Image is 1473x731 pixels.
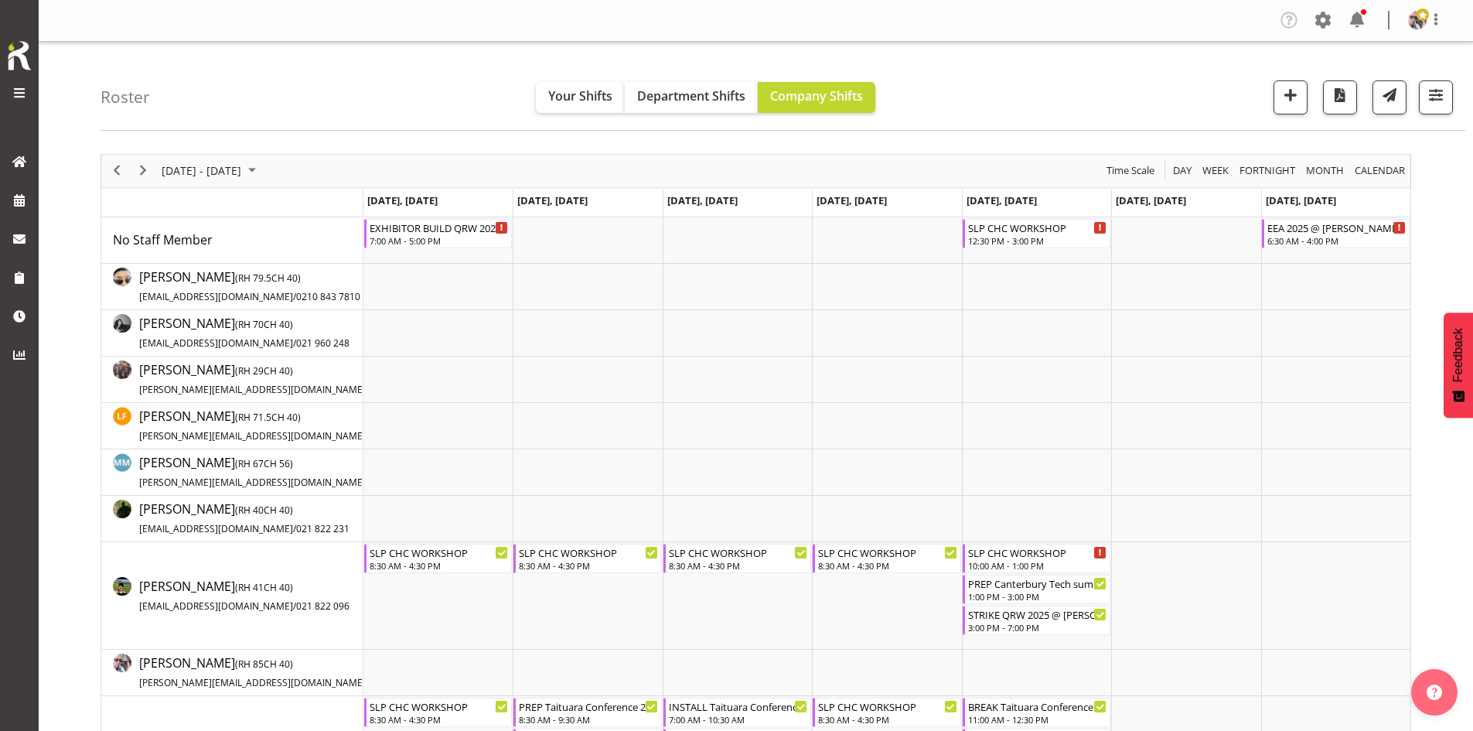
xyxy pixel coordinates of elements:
span: RH 79.5 [238,272,271,285]
div: 8:30 AM - 4:30 PM [370,559,508,572]
span: [PERSON_NAME][EMAIL_ADDRESS][DOMAIN_NAME] [139,676,366,689]
div: 8:30 AM - 4:30 PM [818,559,956,572]
span: [DATE], [DATE] [367,193,438,207]
div: Stuart Korunic"s event - PREP Taituara Conference 2025 @ WAREHOUSE Begin From Tuesday, September ... [513,698,661,727]
button: Your Shifts [536,82,625,113]
span: ( CH 40) [235,272,301,285]
span: [DATE], [DATE] [1266,193,1336,207]
span: [EMAIL_ADDRESS][DOMAIN_NAME] [139,522,293,535]
div: No Staff Member"s event - EXHIBITOR BUILD QRW 2025 @ TE PAE On Site @ TBC Begin From Monday, Sept... [364,219,512,248]
a: [PERSON_NAME](RH 40CH 40)[EMAIL_ADDRESS][DOMAIN_NAME]/021 822 231 [139,500,349,537]
span: [DATE] - [DATE] [160,161,243,180]
div: 10:00 AM - 1:00 PM [968,559,1106,572]
button: Download a PDF of the roster according to the set date range. [1323,80,1357,114]
div: 8:30 AM - 4:30 PM [669,559,807,572]
span: No Staff Member [113,231,213,248]
div: INSTALL Taituara Conference 2025 @ [GEOGRAPHIC_DATA] On Site @ 0730 [669,699,807,714]
span: 021 960 248 [296,336,349,350]
div: PREP Canterbury Tech summit 2025 @ CHC [968,576,1106,591]
td: Lance Ferguson resource [101,403,363,449]
td: Shaun Dalgetty resource [101,650,363,696]
span: [EMAIL_ADDRESS][DOMAIN_NAME] [139,290,293,303]
span: [PERSON_NAME] [139,578,349,613]
span: RH 29 [238,364,264,377]
span: RH 71.5 [238,411,271,424]
span: [PERSON_NAME] [139,654,422,690]
button: Next [133,161,154,180]
img: shaun-dalgetty840549a0c8df28bbc325279ea0715bbc.png [1408,11,1427,29]
td: No Staff Member resource [101,217,363,264]
span: Week [1201,161,1230,180]
span: Department Shifts [637,87,745,104]
div: Rosey McKimmie"s event - SLP CHC WORKSHOP Begin From Friday, September 5, 2025 at 10:00:00 AM GMT... [963,544,1110,573]
div: 8:30 AM - 4:30 PM [370,713,508,726]
span: Fortnight [1238,161,1297,180]
a: [PERSON_NAME](RH 85CH 40)[PERSON_NAME][EMAIL_ADDRESS][DOMAIN_NAME] [139,654,422,691]
span: ( CH 40) [235,364,293,377]
td: Hayden Watts resource [101,310,363,357]
div: BREAK Taituara Conference 2025 @ [GEOGRAPHIC_DATA] On Site @ 1130 [968,699,1106,714]
div: 8:30 AM - 4:30 PM [519,559,657,572]
span: Company Shifts [770,87,863,104]
div: September 01 - 07, 2025 [156,155,265,187]
div: SLP CHC WORKSHOP [818,545,956,560]
div: 3:00 PM - 7:00 PM [968,621,1106,634]
td: Rosey McKimmie resource [101,542,363,650]
span: 0210 843 7810 [296,290,360,303]
span: [DATE], [DATE] [967,193,1037,207]
div: 1:00 PM - 3:00 PM [968,590,1106,603]
div: 11:00 AM - 12:30 PM [968,713,1106,726]
div: STRIKE QRW 2025 @ [PERSON_NAME] On Site @ 1530 [968,606,1106,622]
span: [PERSON_NAME][EMAIL_ADDRESS][DOMAIN_NAME] [139,476,366,489]
button: Filter Shifts [1419,80,1453,114]
span: [PERSON_NAME] [139,408,422,443]
span: [PERSON_NAME] [139,500,349,536]
span: calendar [1353,161,1407,180]
div: SLP CHC WORKSHOP [968,220,1106,235]
div: Rosey McKimmie"s event - SLP CHC WORKSHOP Begin From Thursday, September 4, 2025 at 8:30:00 AM GM... [813,544,960,573]
button: Timeline Day [1171,161,1195,180]
span: [PERSON_NAME] [139,361,422,397]
span: [PERSON_NAME][EMAIL_ADDRESS][DOMAIN_NAME] [139,383,366,396]
a: [PERSON_NAME](RH 70CH 40)[EMAIL_ADDRESS][DOMAIN_NAME]/021 960 248 [139,314,349,351]
span: ( CH 40) [235,318,293,331]
button: Timeline Month [1304,161,1347,180]
span: [PERSON_NAME][EMAIL_ADDRESS][DOMAIN_NAME] [139,429,366,442]
div: 7:00 AM - 5:00 PM [370,234,508,247]
td: Micah Hetrick resource [101,496,363,542]
td: Aof Anujarawat resource [101,264,363,310]
div: No Staff Member"s event - EEA 2025 @ Te Pae On Site @ 0700 Begin From Sunday, September 7, 2025 a... [1262,219,1410,248]
a: [PERSON_NAME](RH 29CH 40)[PERSON_NAME][EMAIL_ADDRESS][DOMAIN_NAME] [139,360,422,398]
span: RH 41 [238,581,264,594]
img: help-xxl-2.png [1427,685,1442,700]
div: No Staff Member"s event - SLP CHC WORKSHOP Begin From Friday, September 5, 2025 at 12:30:00 PM GM... [963,219,1110,248]
a: [PERSON_NAME](RH 41CH 40)[EMAIL_ADDRESS][DOMAIN_NAME]/021 822 096 [139,577,349,614]
button: Fortnight [1237,161,1298,180]
div: SLP CHC WORKSHOP [519,545,657,560]
span: 021 822 231 [296,522,349,535]
button: Department Shifts [625,82,758,113]
div: Rosey McKimmie"s event - SLP CHC WORKSHOP Begin From Wednesday, September 3, 2025 at 8:30:00 AM G... [663,544,811,573]
span: ( CH 56) [235,457,293,470]
button: Company Shifts [758,82,875,113]
div: next period [130,155,156,187]
div: SLP CHC WORKSHOP [669,545,807,560]
div: Stuart Korunic"s event - INSTALL Taituara Conference 2025 @ CHC Town Hall On Site @ 0730 Begin Fr... [663,698,811,727]
span: Month [1304,161,1345,180]
span: [PERSON_NAME] [139,315,349,350]
div: SLP CHC WORKSHOP [370,699,508,714]
span: / [293,290,296,303]
span: [DATE], [DATE] [1116,193,1186,207]
span: [PERSON_NAME] [139,268,360,304]
div: Rosey McKimmie"s event - PREP Canterbury Tech summit 2025 @ CHC Begin From Friday, September 5, 2... [963,575,1110,604]
span: [DATE], [DATE] [517,193,588,207]
a: No Staff Member [113,231,213,249]
div: EXHIBITOR BUILD QRW 2025 @ [PERSON_NAME] On Site @ TBC [370,220,508,235]
button: Timeline Week [1200,161,1232,180]
div: 12:30 PM - 3:00 PM [968,234,1106,247]
span: / [293,599,296,613]
a: [PERSON_NAME](RH 71.5CH 40)[PERSON_NAME][EMAIL_ADDRESS][DOMAIN_NAME] [139,407,422,444]
td: Matt McFarlane resource [101,449,363,496]
h4: Roster [101,88,150,106]
div: SLP CHC WORKSHOP [370,545,508,560]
